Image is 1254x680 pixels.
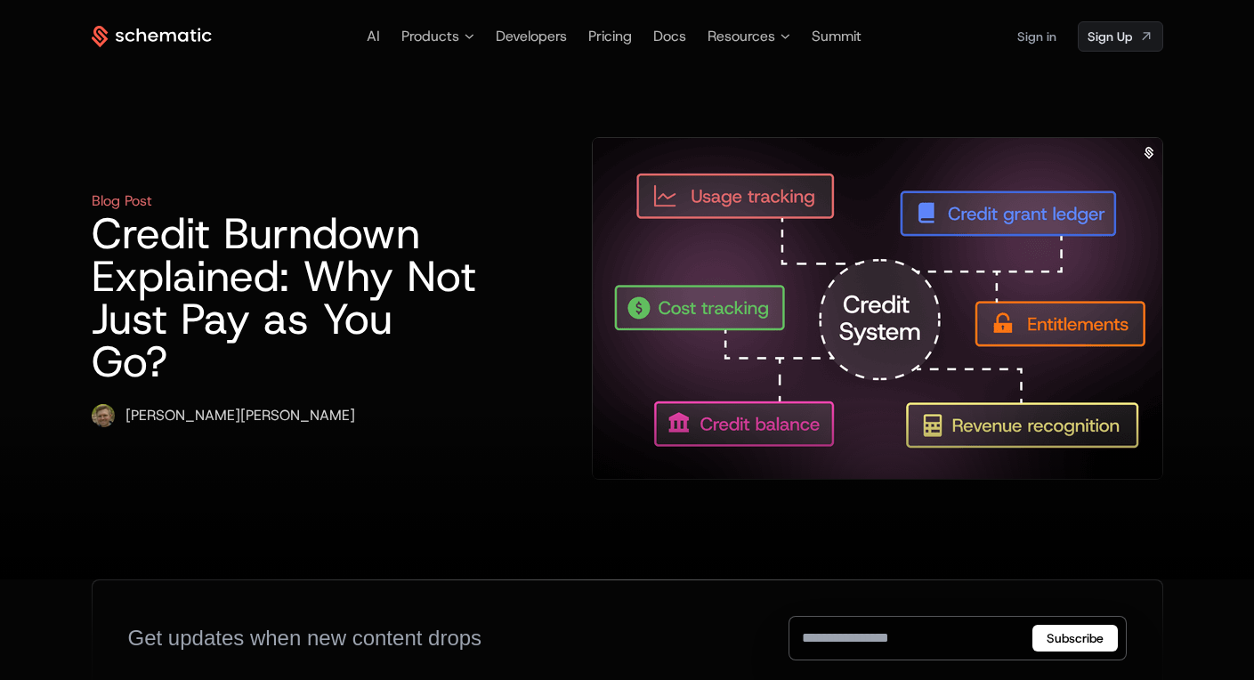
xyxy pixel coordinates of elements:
a: Summit [812,27,862,45]
a: Developers [496,27,567,45]
span: Products [401,26,459,47]
a: Sign in [1017,22,1056,51]
a: Pricing [588,27,632,45]
span: Sign Up [1088,28,1132,45]
div: Blog Post [92,190,152,212]
div: Get updates when new content drops [128,624,482,652]
a: Docs [653,27,686,45]
a: AI [367,27,380,45]
h1: Credit Burndown Explained: Why Not Just Pay as You Go? [92,212,478,383]
img: Pillar - Credits Builder [593,138,1162,479]
a: [object Object] [1078,21,1163,52]
button: Subscribe [1032,625,1118,652]
span: Resources [708,26,775,47]
a: Blog PostCredit Burndown Explained: Why Not Just Pay as You Go?Ryan Echternacht[PERSON_NAME][PERS... [92,137,1163,480]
